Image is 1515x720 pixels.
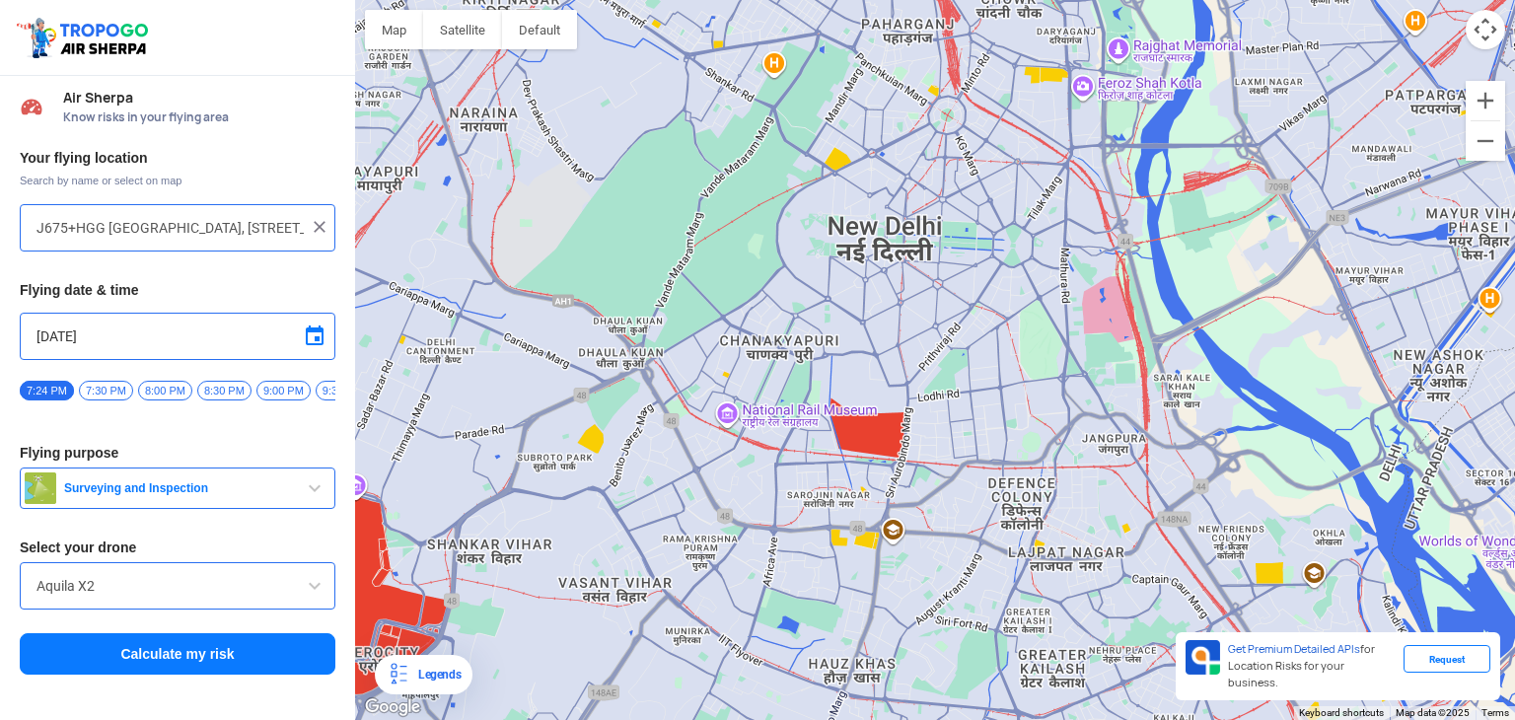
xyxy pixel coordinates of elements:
[1466,121,1505,161] button: Zoom out
[360,694,425,720] a: Open this area in Google Maps (opens a new window)
[360,694,425,720] img: Google
[387,663,410,686] img: Legends
[25,472,56,504] img: survey.png
[197,381,252,400] span: 8:30 PM
[63,90,335,106] span: Air Sherpa
[20,95,43,118] img: Risk Scores
[310,217,329,237] img: ic_close.png
[15,15,155,60] img: ic_tgdronemaps.svg
[20,468,335,509] button: Surveying and Inspection
[20,446,335,460] h3: Flying purpose
[79,381,133,400] span: 7:30 PM
[1186,640,1220,675] img: Premium APIs
[1299,706,1384,720] button: Keyboard shortcuts
[56,480,303,496] span: Surveying and Inspection
[365,10,423,49] button: Show street map
[20,381,74,400] span: 7:24 PM
[410,663,461,686] div: Legends
[423,10,502,49] button: Show satellite imagery
[1396,707,1470,718] span: Map data ©2025
[1404,645,1490,673] div: Request
[256,381,311,400] span: 9:00 PM
[63,109,335,125] span: Know risks in your flying area
[20,540,335,554] h3: Select your drone
[1466,10,1505,49] button: Map camera controls
[20,173,335,188] span: Search by name or select on map
[20,151,335,165] h3: Your flying location
[316,381,370,400] span: 9:30 PM
[138,381,192,400] span: 8:00 PM
[1228,642,1360,656] span: Get Premium Detailed APIs
[36,216,304,240] input: Search your flying location
[1481,707,1509,718] a: Terms
[36,574,319,598] input: Search by name or Brand
[20,633,335,675] button: Calculate my risk
[36,324,319,348] input: Select Date
[20,283,335,297] h3: Flying date & time
[1220,640,1404,692] div: for Location Risks for your business.
[1466,81,1505,120] button: Zoom in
